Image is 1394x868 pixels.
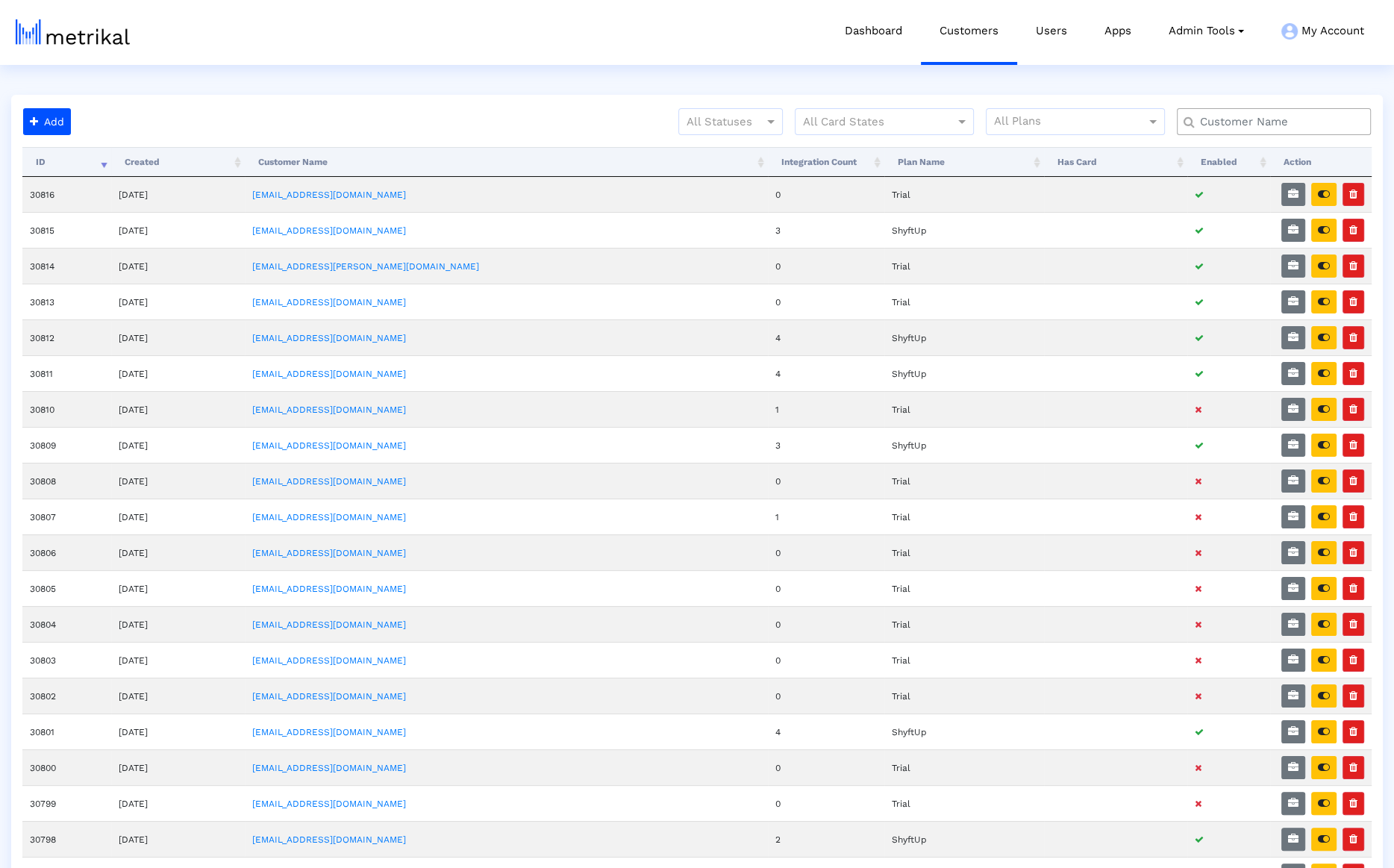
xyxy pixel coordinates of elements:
td: 30811 [22,355,111,391]
td: [DATE] [111,642,245,678]
td: [DATE] [111,284,245,319]
td: 30808 [22,463,111,499]
td: 30800 [22,749,111,785]
td: 0 [768,284,884,319]
td: 0 [768,534,884,570]
td: Trial [884,177,1044,212]
td: 30802 [22,678,111,714]
td: 1 [768,499,884,534]
td: 4 [768,355,884,391]
td: 30805 [22,570,111,606]
a: [EMAIL_ADDRESS][DOMAIN_NAME] [252,691,406,702]
th: Has Card: activate to sort column ascending [1044,147,1187,177]
td: 0 [768,749,884,785]
td: 0 [768,606,884,642]
td: 0 [768,248,884,284]
td: 30809 [22,427,111,463]
td: ShyftUp [884,427,1044,463]
a: [EMAIL_ADDRESS][PERSON_NAME][DOMAIN_NAME] [252,261,479,272]
td: 30815 [22,212,111,248]
td: 30803 [22,642,111,678]
td: [DATE] [111,391,245,427]
button: Add [23,108,71,135]
td: Trial [884,534,1044,570]
td: [DATE] [111,714,245,749]
td: [DATE] [111,749,245,785]
a: [EMAIL_ADDRESS][DOMAIN_NAME] [252,619,406,630]
td: [DATE] [111,678,245,714]
td: [DATE] [111,534,245,570]
th: Integration Count: activate to sort column ascending [768,147,884,177]
td: [DATE] [111,570,245,606]
td: 30814 [22,248,111,284]
td: Trial [884,284,1044,319]
td: 30813 [22,284,111,319]
td: Trial [884,678,1044,714]
td: 30810 [22,391,111,427]
td: 1 [768,391,884,427]
td: ShyftUp [884,355,1044,391]
td: [DATE] [111,355,245,391]
input: All Plans [994,113,1148,132]
td: 0 [768,570,884,606]
td: 30816 [22,177,111,212]
td: ShyftUp [884,319,1044,355]
a: [EMAIL_ADDRESS][DOMAIN_NAME] [252,548,406,558]
td: 30807 [22,499,111,534]
td: 30799 [22,785,111,821]
a: [EMAIL_ADDRESS][DOMAIN_NAME] [252,727,406,737]
th: Customer Name: activate to sort column ascending [245,147,767,177]
a: [EMAIL_ADDRESS][DOMAIN_NAME] [252,225,406,236]
th: Action [1270,147,1372,177]
th: ID: activate to sort column ascending [22,147,111,177]
a: [EMAIL_ADDRESS][DOMAIN_NAME] [252,799,406,809]
td: Trial [884,606,1044,642]
td: [DATE] [111,248,245,284]
th: Enabled: activate to sort column ascending [1187,147,1270,177]
a: [EMAIL_ADDRESS][DOMAIN_NAME] [252,297,406,307]
td: 30806 [22,534,111,570]
a: [EMAIL_ADDRESS][DOMAIN_NAME] [252,333,406,343]
td: 0 [768,177,884,212]
td: ShyftUp [884,212,1044,248]
a: [EMAIL_ADDRESS][DOMAIN_NAME] [252,655,406,666]
td: Trial [884,570,1044,606]
th: Plan Name: activate to sort column ascending [884,147,1044,177]
a: [EMAIL_ADDRESS][DOMAIN_NAME] [252,369,406,379]
td: 0 [768,463,884,499]
td: [DATE] [111,463,245,499]
td: ShyftUp [884,714,1044,749]
td: Trial [884,749,1044,785]
a: [EMAIL_ADDRESS][DOMAIN_NAME] [252,763,406,773]
td: 30798 [22,821,111,857]
a: [EMAIL_ADDRESS][DOMAIN_NAME] [252,190,406,200]
td: 4 [768,714,884,749]
a: [EMAIL_ADDRESS][DOMAIN_NAME] [252,476,406,487]
td: 30812 [22,319,111,355]
td: Trial [884,463,1044,499]
td: [DATE] [111,212,245,248]
td: 30804 [22,606,111,642]
td: Trial [884,499,1044,534]
a: [EMAIL_ADDRESS][DOMAIN_NAME] [252,584,406,594]
td: [DATE] [111,606,245,642]
td: Trial [884,391,1044,427]
td: [DATE] [111,319,245,355]
img: metrical-logo-light.png [16,19,130,45]
td: [DATE] [111,499,245,534]
td: 30801 [22,714,111,749]
a: [EMAIL_ADDRESS][DOMAIN_NAME] [252,440,406,451]
td: 2 [768,821,884,857]
td: Trial [884,642,1044,678]
td: 0 [768,678,884,714]
a: [EMAIL_ADDRESS][DOMAIN_NAME] [252,834,406,845]
img: my-account-menu-icon.png [1281,23,1298,40]
td: 4 [768,319,884,355]
th: Created: activate to sort column ascending [111,147,245,177]
td: [DATE] [111,785,245,821]
td: [DATE] [111,427,245,463]
td: Trial [884,248,1044,284]
td: 3 [768,212,884,248]
td: 0 [768,785,884,821]
td: 0 [768,642,884,678]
